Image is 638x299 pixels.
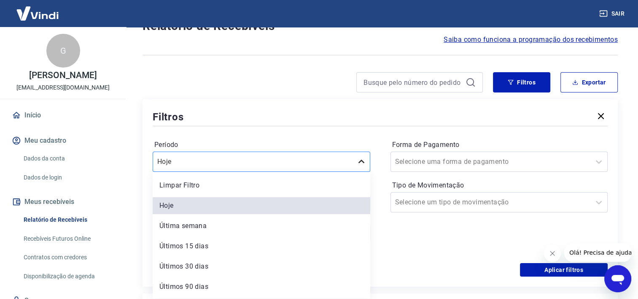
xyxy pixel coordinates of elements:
a: Relatório de Recebíveis [20,211,116,228]
span: Olá! Precisa de ajuda? [5,6,71,13]
button: Filtros [493,72,550,92]
label: Período [154,140,369,150]
button: Exportar [560,72,618,92]
button: Meu cadastro [10,131,116,150]
label: Forma de Pagamento [392,140,606,150]
p: [PERSON_NAME] [29,71,97,80]
div: Hoje [153,197,370,214]
div: Última semana [153,217,370,234]
div: Limpar Filtro [153,177,370,194]
a: Início [10,106,116,125]
p: [EMAIL_ADDRESS][DOMAIN_NAME] [16,83,110,92]
a: Dados de login [20,169,116,186]
a: Contratos com credores [20,249,116,266]
a: Dados da conta [20,150,116,167]
div: G [46,34,80,68]
input: Busque pelo número do pedido [363,76,462,89]
h5: Filtros [153,110,184,124]
a: Saiba como funciona a programação dos recebimentos [444,35,618,45]
iframe: Botão para abrir a janela de mensagens [604,265,631,292]
iframe: Fechar mensagem [544,245,561,262]
a: Disponibilização de agenda [20,268,116,285]
button: Aplicar filtros [520,263,608,277]
button: Meus recebíveis [10,193,116,211]
a: Recebíveis Futuros Online [20,230,116,247]
img: Vindi [10,0,65,26]
div: Últimos 15 dias [153,238,370,255]
label: Tipo de Movimentação [392,180,606,190]
button: Sair [598,6,628,22]
iframe: Mensagem da empresa [564,243,631,262]
div: Últimos 30 dias [153,258,370,275]
div: Últimos 90 dias [153,278,370,295]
